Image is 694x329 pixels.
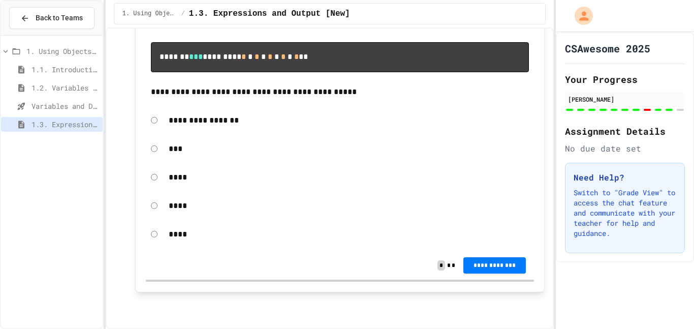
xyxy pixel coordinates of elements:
[9,7,94,29] button: Back to Teams
[565,72,685,86] h2: Your Progress
[26,46,99,56] span: 1. Using Objects and Methods
[31,119,99,130] span: 1.3. Expressions and Output [New]
[565,142,685,155] div: No due date set
[565,124,685,138] h2: Assignment Details
[568,95,682,104] div: [PERSON_NAME]
[36,13,83,23] span: Back to Teams
[564,4,595,27] div: My Account
[565,41,650,55] h1: CSAwesome 2025
[31,82,99,93] span: 1.2. Variables and Data Types
[122,10,177,18] span: 1. Using Objects and Methods
[31,64,99,75] span: 1.1. Introduction to Algorithms, Programming, and Compilers
[574,188,676,238] p: Switch to "Grade View" to access the chat feature and communicate with your teacher for help and ...
[189,8,350,20] span: 1.3. Expressions and Output [New]
[574,171,676,184] h3: Need Help?
[181,10,185,18] span: /
[31,101,99,111] span: Variables and Data Types - Quiz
